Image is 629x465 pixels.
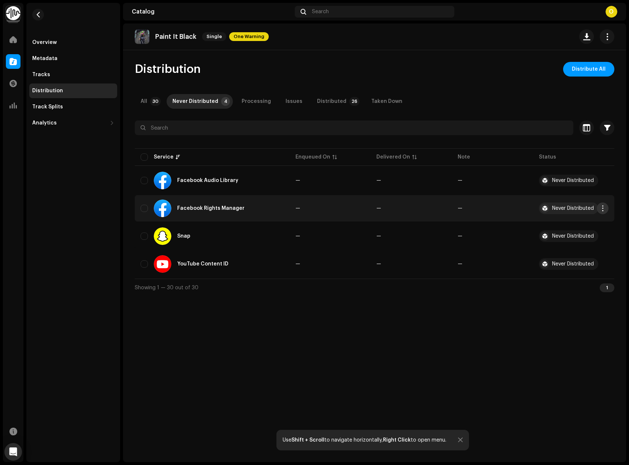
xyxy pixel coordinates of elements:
re-m-nav-item: Overview [29,35,117,50]
div: Never Distributed [172,94,218,109]
div: Catalog [132,9,292,15]
div: Never Distributed [552,261,594,267]
re-m-nav-dropdown: Analytics [29,116,117,130]
re-m-nav-item: Distribution [29,83,117,98]
strong: Shift + Scroll [291,438,324,443]
div: O [606,6,617,18]
div: All [141,94,147,109]
div: Processing [242,94,271,109]
re-m-nav-item: Track Splits [29,100,117,114]
div: Facebook Audio Library [177,178,238,183]
div: Never Distributed [552,234,594,239]
div: Overview [32,40,57,45]
span: — [376,206,381,211]
div: Metadata [32,56,57,62]
p-badge: 4 [221,97,230,106]
span: — [295,178,300,183]
re-a-table-badge: — [458,206,462,211]
div: Service [154,153,174,161]
re-m-nav-item: Tracks [29,67,117,82]
span: — [376,178,381,183]
div: YouTube Content ID [177,261,228,267]
div: 1 [600,283,614,292]
span: Distribution [135,62,201,77]
span: — [376,261,381,267]
div: Enqueued On [295,153,330,161]
re-m-nav-item: Metadata [29,51,117,66]
div: Tracks [32,72,50,78]
span: — [376,234,381,239]
p: Paint It Black [155,33,196,41]
re-a-table-badge: — [458,178,462,183]
span: — [295,206,300,211]
div: Open Intercom Messenger [4,443,22,461]
input: Search [135,120,573,135]
strong: Right Click [383,438,411,443]
span: One Warning [229,32,269,41]
re-a-table-badge: — [458,261,462,267]
span: — [295,234,300,239]
span: Search [312,9,329,15]
span: Showing 1 — 30 out of 30 [135,285,198,290]
div: Never Distributed [552,206,594,211]
div: Facebook Rights Manager [177,206,245,211]
div: Use to navigate horizontally, to open menu. [283,437,446,443]
img: 0f74c21f-6d1c-4dbc-9196-dbddad53419e [6,6,21,21]
div: Taken Down [371,94,402,109]
span: Single [202,32,226,41]
button: Distribute All [563,62,614,77]
div: Distribution [32,88,63,94]
div: Track Splits [32,104,63,110]
p-badge: 26 [349,97,360,106]
span: Distribute All [572,62,606,77]
img: 5ad24054-7179-40fb-8df1-0284b19dffa9 [135,29,149,44]
div: Issues [286,94,302,109]
div: Snap [177,234,190,239]
div: Analytics [32,120,57,126]
div: Never Distributed [552,178,594,183]
p-badge: 30 [150,97,161,106]
span: — [295,261,300,267]
re-a-table-badge: — [458,234,462,239]
div: Delivered On [376,153,410,161]
div: Distributed [317,94,346,109]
